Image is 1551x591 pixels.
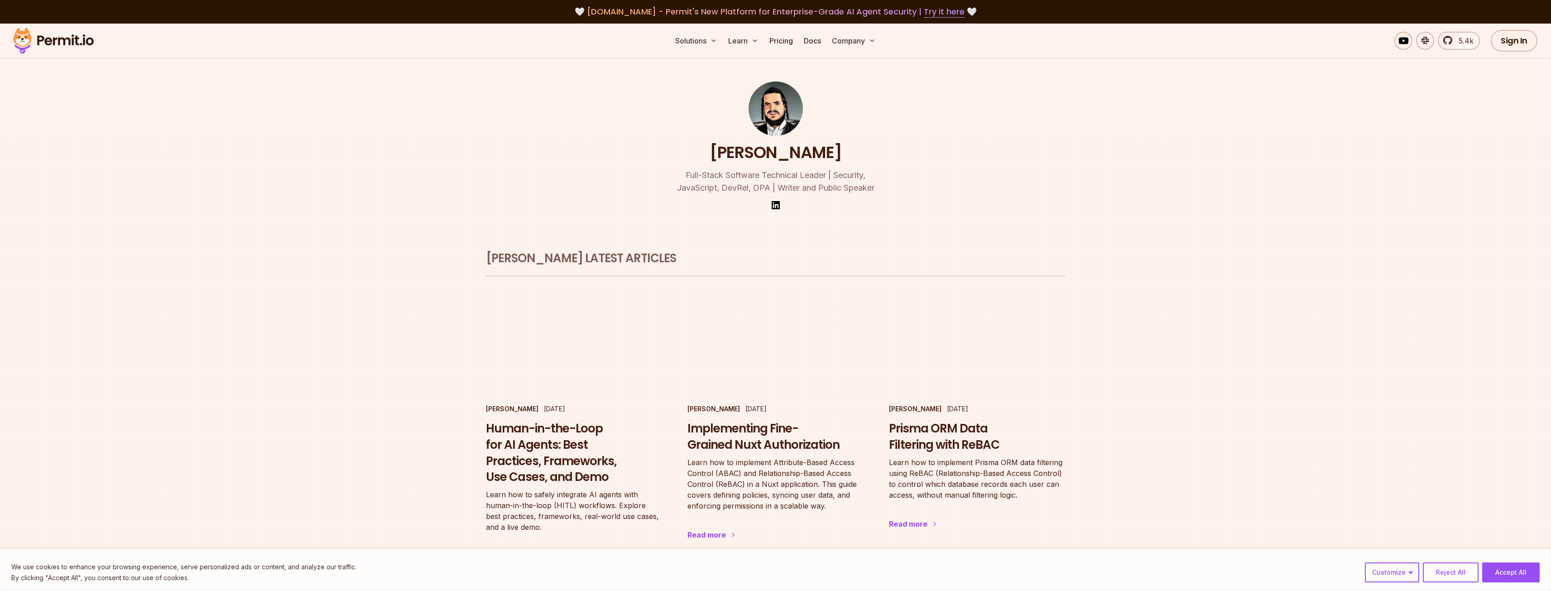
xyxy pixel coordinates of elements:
a: Human-in-the-Loop for AI Agents: Best Practices, Frameworks, Use Cases, and Demo[PERSON_NAME][DAT... [486,302,662,580]
a: Sign In [1491,30,1537,52]
p: Learn how to safely integrate AI agents with human-in-the-loop (HITL) workflows. Explore best pra... [486,489,662,533]
p: [PERSON_NAME] [687,404,740,413]
button: Accept All [1482,562,1540,582]
time: [DATE] [544,405,565,413]
time: [DATE] [947,405,968,413]
button: Learn [725,32,762,50]
img: Gabriel L. Manor [749,82,803,136]
span: 5.4k [1453,35,1474,46]
span: [DOMAIN_NAME] - Permit's New Platform for Enterprise-Grade AI Agent Security | [587,6,965,17]
h2: [PERSON_NAME] latest articles [486,250,1066,267]
p: We use cookies to enhance your browsing experience, serve personalized ads or content, and analyz... [11,562,356,572]
h3: Human-in-the-Loop for AI Agents: Best Practices, Frameworks, Use Cases, and Demo [486,421,662,485]
div: Read more [889,519,927,529]
h1: [PERSON_NAME] [710,141,842,164]
h3: Implementing Fine-Grained Nuxt Authorization [687,421,864,453]
a: Try it here [924,6,965,18]
img: linkedin [770,200,781,211]
p: [PERSON_NAME] [486,404,538,413]
img: Permit logo [9,25,98,56]
a: Prisma ORM Data Filtering with ReBAC[PERSON_NAME][DATE]Prisma ORM Data Filtering with ReBACLearn ... [889,302,1065,548]
img: Prisma ORM Data Filtering with ReBAC [889,302,1065,401]
h3: Prisma ORM Data Filtering with ReBAC [889,421,1065,453]
button: Solutions [672,32,721,50]
button: Customize [1365,562,1419,582]
a: Implementing Fine-Grained Nuxt Authorization[PERSON_NAME][DATE]Implementing Fine-Grained Nuxt Aut... [687,302,864,558]
p: Full-Stack Software Technical Leader | Security, JavaScript, DevRel, OPA | Writer and Public Speaker [602,169,950,194]
div: Read more [687,529,726,540]
a: Pricing [766,32,797,50]
img: Human-in-the-Loop for AI Agents: Best Practices, Frameworks, Use Cases, and Demo [486,302,662,401]
div: 🤍 🤍 [22,5,1529,18]
button: Reject All [1423,562,1479,582]
time: [DATE] [745,405,767,413]
p: Learn how to implement Prisma ORM data filtering using ReBAC (Relationship-Based Access Control) ... [889,457,1065,500]
p: [PERSON_NAME] [889,404,941,413]
p: By clicking "Accept All", you consent to our use of cookies. [11,572,356,583]
p: Learn how to implement Attribute-Based Access Control (ABAC) and Relationship-Based Access Contro... [687,457,864,511]
img: Implementing Fine-Grained Nuxt Authorization [687,302,864,401]
a: Docs [800,32,825,50]
a: 5.4k [1438,32,1480,50]
button: Company [828,32,879,50]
